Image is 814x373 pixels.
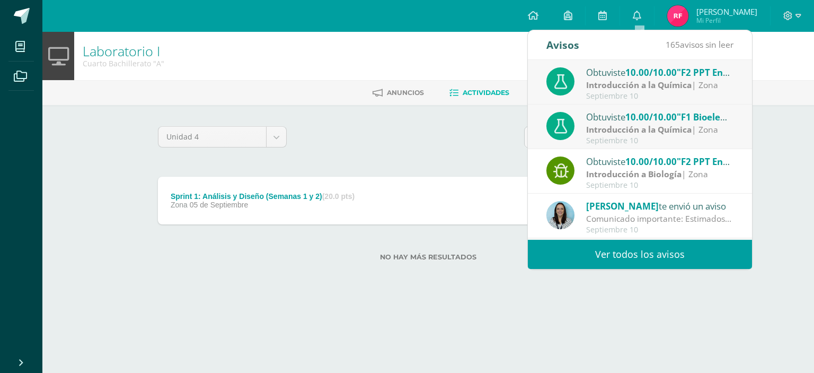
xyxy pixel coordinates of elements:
div: Comunicado importante: Estimados padres de familia, Les compartimos información importante para t... [586,213,733,225]
div: Obtuviste en [586,154,733,168]
span: 10.00/10.00 [625,155,677,168]
div: Sprint 1: Análisis y Diseño (Semanas 1 y 2) [171,192,355,201]
span: Actividades [463,89,509,97]
div: | Zona [586,124,733,136]
strong: Introducción a la Química [586,79,692,91]
input: Busca la actividad aquí... [525,127,698,148]
span: Mi Perfil [696,16,757,25]
span: Unidad 4 [166,127,258,147]
span: [PERSON_NAME] [586,200,659,212]
div: | Zona [586,168,733,180]
a: Laboratorio I [83,42,160,60]
a: Unidad 4 [158,127,286,147]
div: Obtuviste en [586,65,733,79]
div: Septiembre 10 [586,181,733,190]
img: aed16db0a88ebd6752f21681ad1200a1.png [546,201,574,229]
a: Anuncios [373,84,424,101]
span: Zona [171,201,188,209]
a: Ver todos los avisos [528,240,752,269]
a: Actividades [449,84,509,101]
div: Avisos [546,30,579,59]
div: Septiembre 10 [586,136,733,145]
span: [PERSON_NAME] [696,6,757,17]
div: Septiembre 10 [586,225,733,235]
strong: Introducción a la Química [586,124,692,135]
div: Septiembre 10 [586,92,733,101]
div: | Zona [586,79,733,91]
span: 10.00/10.00 [625,111,677,123]
strong: (20.0 pts) [322,192,355,201]
span: 05 de Septiembre [190,201,249,209]
span: Anuncios [387,89,424,97]
div: Obtuviste en [586,110,733,124]
span: 10.00/10.00 [625,66,677,79]
strong: Introducción a Biología [586,168,682,180]
div: te envió un aviso [586,199,733,213]
label: No hay más resultados [158,253,698,261]
span: avisos sin leer [666,39,733,50]
h1: Laboratorio I [83,44,164,58]
div: Cuarto Bachillerato 'A' [83,58,164,68]
span: 165 [666,39,680,50]
img: 98c1aff794cafadb048230e273bcf95a.png [667,5,688,27]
